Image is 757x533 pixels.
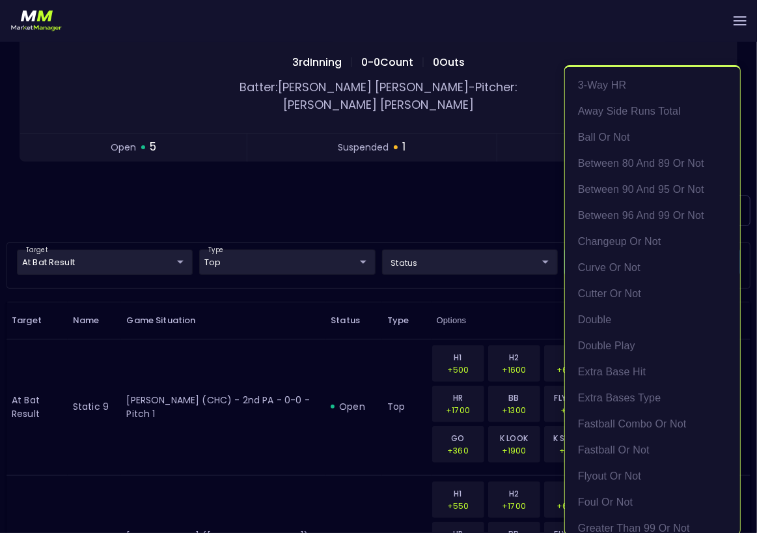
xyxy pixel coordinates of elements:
[565,72,740,98] li: 3-Way HR
[565,307,740,333] li: double
[565,229,740,255] li: Changeup or Not
[565,124,740,151] li: ball or not
[565,281,740,307] li: Cutter or Not
[565,463,740,489] li: flyout or not
[565,203,740,229] li: Between 96 and 99 or not
[565,255,740,281] li: Curve or Not
[565,98,740,124] li: Away Side Runs Total
[565,359,740,385] li: extra base hit
[565,411,740,437] li: Fastball Combo or Not
[565,385,740,411] li: extra bases type
[565,177,740,203] li: Between 90 and 95 or not
[565,437,740,463] li: Fastball or Not
[565,333,740,359] li: double play
[565,151,740,177] li: Between 80 and 89 or not
[565,489,740,515] li: foul or not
